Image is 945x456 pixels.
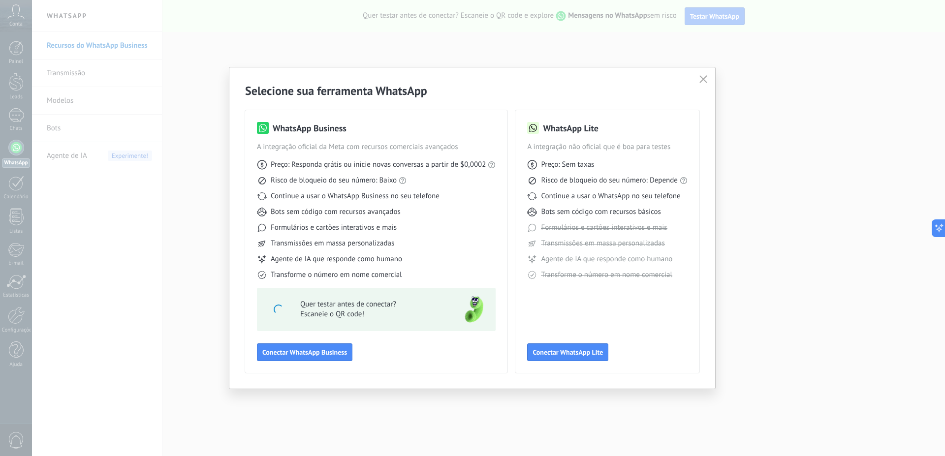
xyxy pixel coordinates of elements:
span: Formulários e cartões interativos e mais [541,223,667,233]
span: Continue a usar o WhatsApp Business no seu telefone [271,191,440,201]
h2: Selecione sua ferramenta WhatsApp [245,83,699,98]
span: Bots sem código com recursos básicos [541,207,661,217]
span: Risco de bloqueio do seu número: Baixo [271,176,397,185]
span: Transmissões em massa personalizadas [271,239,394,248]
span: Risco de bloqueio do seu número: Depende [541,176,678,185]
span: Preço: Sem taxas [541,160,594,170]
span: Conectar WhatsApp Lite [533,349,603,356]
span: Transforme o número em nome comercial [271,270,402,280]
span: Agente de IA que responde como humano [541,254,672,264]
h3: WhatsApp Business [273,122,346,134]
span: Transforme o número em nome comercial [541,270,672,280]
span: Preço: Responda grátis ou inicie novas conversas a partir de $0,0002 [271,160,486,170]
span: Transmissões em massa personalizadas [541,239,664,248]
span: A integração oficial da Meta com recursos comerciais avançados [257,142,496,152]
img: green-phone.png [456,292,492,327]
span: Escaneie o QR code! [300,309,444,319]
span: Agente de IA que responde como humano [271,254,402,264]
h3: WhatsApp Lite [543,122,598,134]
button: Conectar WhatsApp Business [257,343,352,361]
span: Continue a usar o WhatsApp no seu telefone [541,191,680,201]
span: Formulários e cartões interativos e mais [271,223,397,233]
button: Conectar WhatsApp Lite [527,343,608,361]
span: Bots sem código com recursos avançados [271,207,401,217]
span: A integração não oficial que é boa para testes [527,142,688,152]
span: Quer testar antes de conectar? [300,300,444,309]
span: Conectar WhatsApp Business [262,349,347,356]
